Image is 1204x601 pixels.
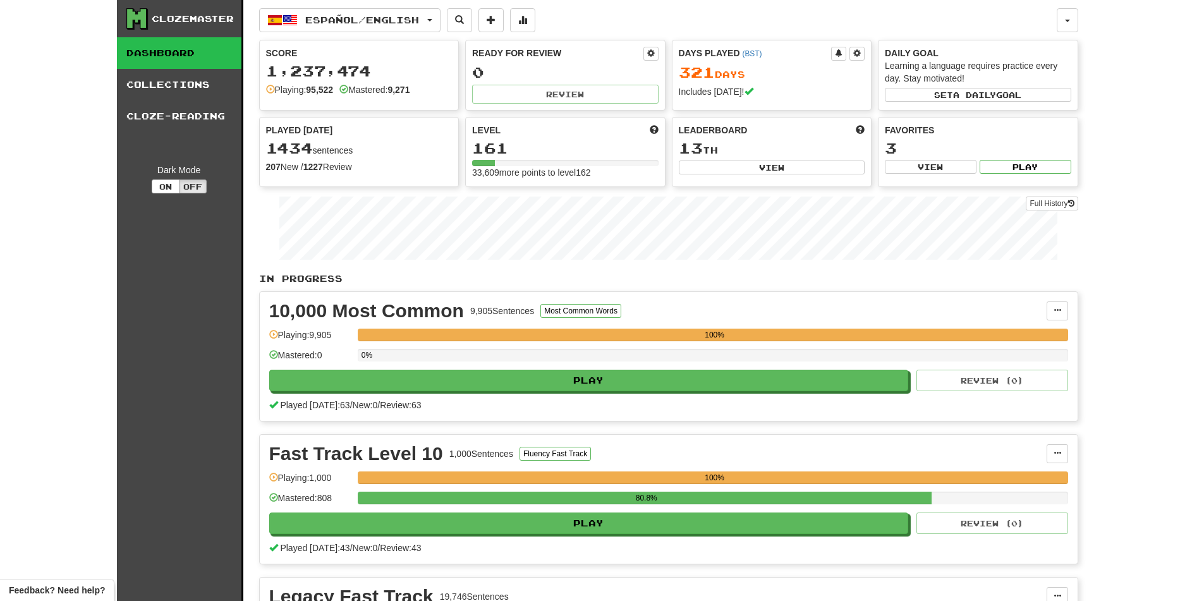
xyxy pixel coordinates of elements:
span: 13 [679,139,703,157]
button: Search sentences [447,8,472,32]
div: Playing: [266,83,334,96]
div: 100% [362,471,1068,484]
p: In Progress [259,272,1078,285]
div: Clozemaster [152,13,234,25]
div: Ready for Review [472,47,643,59]
span: Review: 43 [380,543,421,553]
div: Day s [679,64,865,81]
button: Add sentence to collection [478,8,504,32]
div: Dark Mode [126,164,232,176]
button: More stats [510,8,535,32]
strong: 95,522 [306,85,333,95]
span: Played [DATE]: 43 [280,543,350,553]
div: sentences [266,140,453,157]
span: / [350,400,353,410]
span: This week in points, UTC [856,124,865,137]
div: 1,000 Sentences [449,447,513,460]
div: Favorites [885,124,1071,137]
a: Dashboard [117,37,241,69]
span: Español / English [305,15,419,25]
div: Playing: 9,905 [269,329,351,349]
span: Open feedback widget [9,584,105,597]
button: Most Common Words [540,304,621,318]
button: Español/English [259,8,441,32]
div: Mastered: 808 [269,492,351,513]
button: Fluency Fast Track [520,447,591,461]
button: Review (0) [916,370,1068,391]
span: 321 [679,63,715,81]
span: Level [472,124,501,137]
span: Score more points to level up [650,124,659,137]
span: Review: 63 [380,400,421,410]
span: New: 0 [353,400,378,410]
div: Days Played [679,47,832,59]
span: Leaderboard [679,124,748,137]
div: Playing: 1,000 [269,471,351,492]
span: 1434 [266,139,313,157]
div: 1,237,474 [266,63,453,79]
a: Collections [117,69,241,100]
div: 0 [472,64,659,80]
div: Fast Track Level 10 [269,444,443,463]
div: Score [266,47,453,59]
span: a daily [953,90,996,99]
div: 161 [472,140,659,156]
div: 33,609 more points to level 162 [472,166,659,179]
div: 3 [885,140,1071,156]
div: Daily Goal [885,47,1071,59]
button: Review [472,85,659,104]
div: 100% [362,329,1068,341]
button: Play [269,513,909,534]
div: Learning a language requires practice every day. Stay motivated! [885,59,1071,85]
span: / [350,543,353,553]
button: Off [179,179,207,193]
strong: 207 [266,162,281,172]
div: New / Review [266,161,453,173]
div: 80.8% [362,492,932,504]
span: / [377,400,380,410]
a: Cloze-Reading [117,100,241,132]
span: New: 0 [353,543,378,553]
div: Includes [DATE]! [679,85,865,98]
span: / [377,543,380,553]
button: View [885,160,976,174]
div: 10,000 Most Common [269,301,464,320]
strong: 9,271 [387,85,410,95]
div: Mastered: 0 [269,349,351,370]
button: Seta dailygoal [885,88,1071,102]
a: (BST) [742,49,762,58]
span: Played [DATE]: 63 [280,400,350,410]
strong: 1227 [303,162,323,172]
div: Mastered: [339,83,410,96]
button: On [152,179,179,193]
button: Review (0) [916,513,1068,534]
span: Played [DATE] [266,124,333,137]
button: Play [980,160,1071,174]
div: th [679,140,865,157]
div: 9,905 Sentences [470,305,534,317]
button: Play [269,370,909,391]
a: Full History [1026,197,1078,210]
button: View [679,161,865,174]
